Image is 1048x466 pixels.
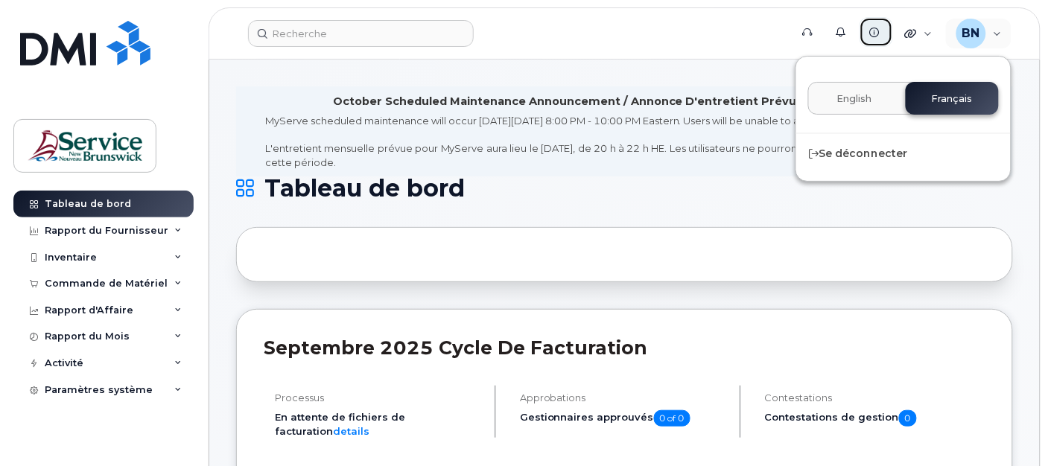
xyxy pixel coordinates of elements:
[275,410,482,438] li: En attente de fichiers de facturation
[275,392,482,403] h4: Processus
[333,425,369,437] a: details
[765,410,985,427] h5: Contestations de gestion
[765,392,985,403] h4: Contestations
[654,410,690,427] span: 0 of 0
[520,410,727,427] h5: Gestionnaires approuvés
[520,392,727,403] h4: Approbations
[899,410,917,427] span: 0
[264,177,465,200] span: Tableau de bord
[837,93,872,105] span: English
[796,140,1011,167] div: Se déconnecter
[264,336,985,359] h2: septembre 2025 Cycle de facturation
[265,114,953,169] div: MyServe scheduled maintenance will occur [DATE][DATE] 8:00 PM - 10:00 PM Eastern. Users will be u...
[333,94,886,109] div: October Scheduled Maintenance Announcement / Annonce D'entretient Prévue Pour octobre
